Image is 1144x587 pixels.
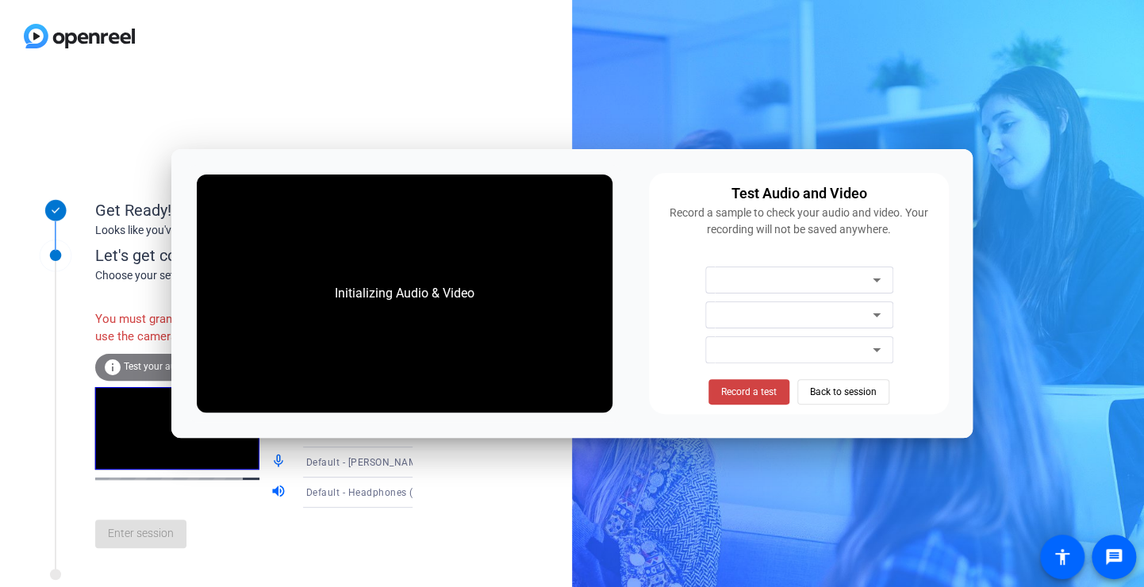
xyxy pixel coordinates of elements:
mat-icon: message [1104,547,1123,566]
div: Get Ready! [95,198,413,222]
mat-icon: info [103,358,122,377]
div: Test Audio and Video [731,182,867,205]
button: Back to session [797,379,889,405]
div: Let's get connected. [95,244,445,267]
span: Record a test [721,385,777,399]
span: Default - Headphones (Realtek(R) Audio) [306,485,494,498]
span: Back to session [810,377,877,407]
mat-icon: mic_none [271,453,290,472]
span: Default - [PERSON_NAME] (Realtek(R) Audio) [306,455,512,468]
span: Test your audio and video [124,361,234,372]
mat-icon: volume_up [271,483,290,502]
div: Looks like you've been invited to join [95,222,413,239]
div: Initializing Audio & Video [319,268,490,319]
button: Record a test [708,379,789,405]
mat-icon: accessibility [1053,547,1072,566]
div: Record a sample to check your audio and video. Your recording will not be saved anywhere. [658,205,939,238]
div: You must grant permissions to use the camera. [95,302,271,354]
div: Choose your settings [95,267,445,284]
